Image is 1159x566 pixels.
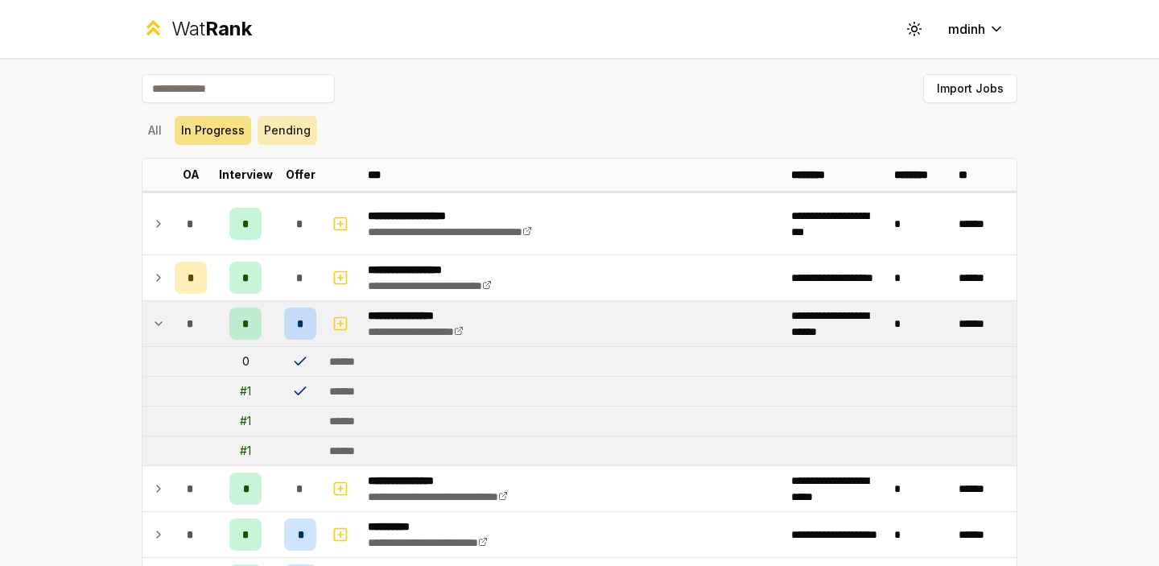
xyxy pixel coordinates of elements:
[258,116,317,145] button: Pending
[935,14,1017,43] button: mdinh
[219,167,273,183] p: Interview
[240,383,251,399] div: # 1
[213,347,278,376] td: 0
[205,17,252,40] span: Rank
[923,74,1017,103] button: Import Jobs
[175,116,251,145] button: In Progress
[142,116,168,145] button: All
[183,167,200,183] p: OA
[286,167,316,183] p: Offer
[240,413,251,429] div: # 1
[948,19,985,39] span: mdinh
[171,16,252,42] div: Wat
[240,443,251,459] div: # 1
[142,16,252,42] a: WatRank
